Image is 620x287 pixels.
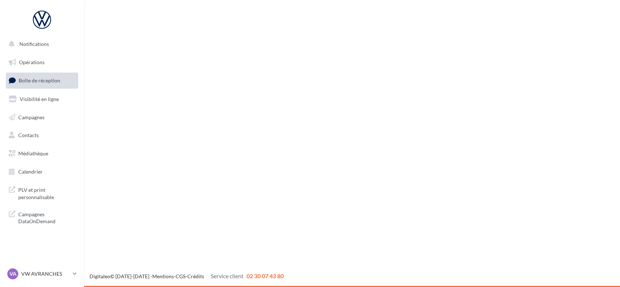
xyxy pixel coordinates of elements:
span: Notifications [19,41,49,47]
span: Service client [211,272,244,279]
span: Visibilité en ligne [20,96,59,102]
a: Mentions [152,273,174,279]
a: PLV et print personnalisable [4,182,80,203]
span: Opérations [19,59,45,65]
span: VA [9,270,16,278]
span: Médiathèque [18,150,48,156]
a: Médiathèque [4,146,80,161]
a: Calendrier [4,164,80,179]
span: Calendrier [18,168,43,175]
span: © [DATE]-[DATE] - - - [89,273,284,279]
span: Campagnes [18,114,45,120]
span: Contacts [18,132,39,138]
a: Campagnes [4,110,80,125]
a: CGS [176,273,185,279]
a: Opérations [4,55,80,70]
a: Crédits [187,273,204,279]
a: Visibilité en ligne [4,92,80,107]
a: VA VW AVRANCHES [6,267,78,281]
span: PLV et print personnalisable [18,185,75,201]
span: 02 30 07 43 80 [246,272,284,279]
button: Notifications [4,36,77,52]
a: Contacts [4,128,80,143]
p: VW AVRANCHES [21,270,70,278]
span: Boîte de réception [19,77,60,84]
span: Campagnes DataOnDemand [18,209,75,225]
a: Digitaleo [89,273,110,279]
a: Campagnes DataOnDemand [4,206,80,228]
a: Boîte de réception [4,73,80,88]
